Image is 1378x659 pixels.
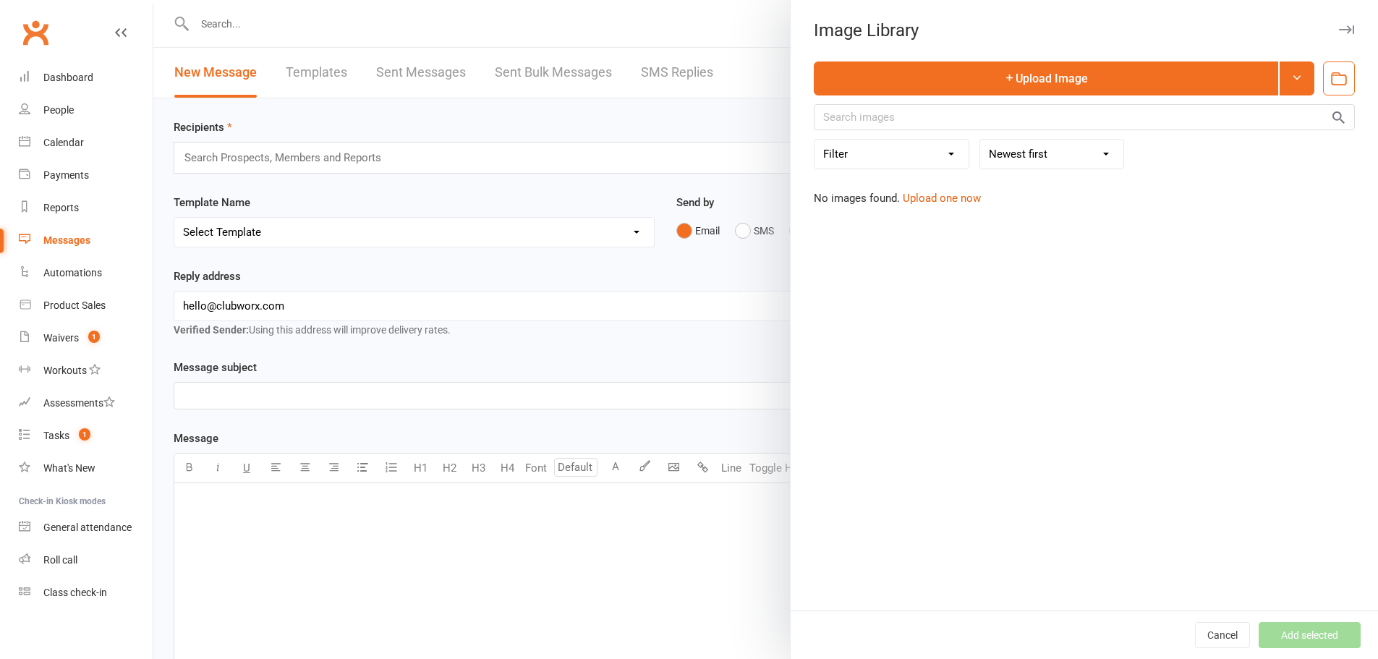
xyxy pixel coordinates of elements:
[43,299,106,311] div: Product Sales
[43,587,107,598] div: Class check-in
[19,387,153,420] a: Assessments
[43,462,95,474] div: What's New
[43,430,69,441] div: Tasks
[903,190,981,207] button: Upload one now
[19,354,153,387] a: Workouts
[19,94,153,127] a: People
[791,20,1378,41] div: Image Library
[19,544,153,577] a: Roll call
[43,137,84,148] div: Calendar
[19,224,153,257] a: Messages
[19,511,153,544] a: General attendance kiosk mode
[19,159,153,192] a: Payments
[19,61,153,94] a: Dashboard
[814,104,1355,130] input: Search images
[43,169,89,181] div: Payments
[814,61,1278,95] button: Upload Image
[43,267,102,279] div: Automations
[19,452,153,485] a: What's New
[43,397,115,409] div: Assessments
[19,420,153,452] a: Tasks 1
[19,289,153,322] a: Product Sales
[1195,622,1250,648] button: Cancel
[17,14,54,51] a: Clubworx
[43,365,87,376] div: Workouts
[43,332,79,344] div: Waivers
[79,428,90,441] span: 1
[43,554,77,566] div: Roll call
[19,192,153,224] a: Reports
[19,577,153,609] a: Class kiosk mode
[43,202,79,213] div: Reports
[43,104,74,116] div: People
[19,127,153,159] a: Calendar
[19,322,153,354] a: Waivers 1
[814,190,1355,207] div: No images found.
[43,522,132,533] div: General attendance
[19,257,153,289] a: Automations
[43,72,93,83] div: Dashboard
[43,234,90,246] div: Messages
[88,331,100,343] span: 1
